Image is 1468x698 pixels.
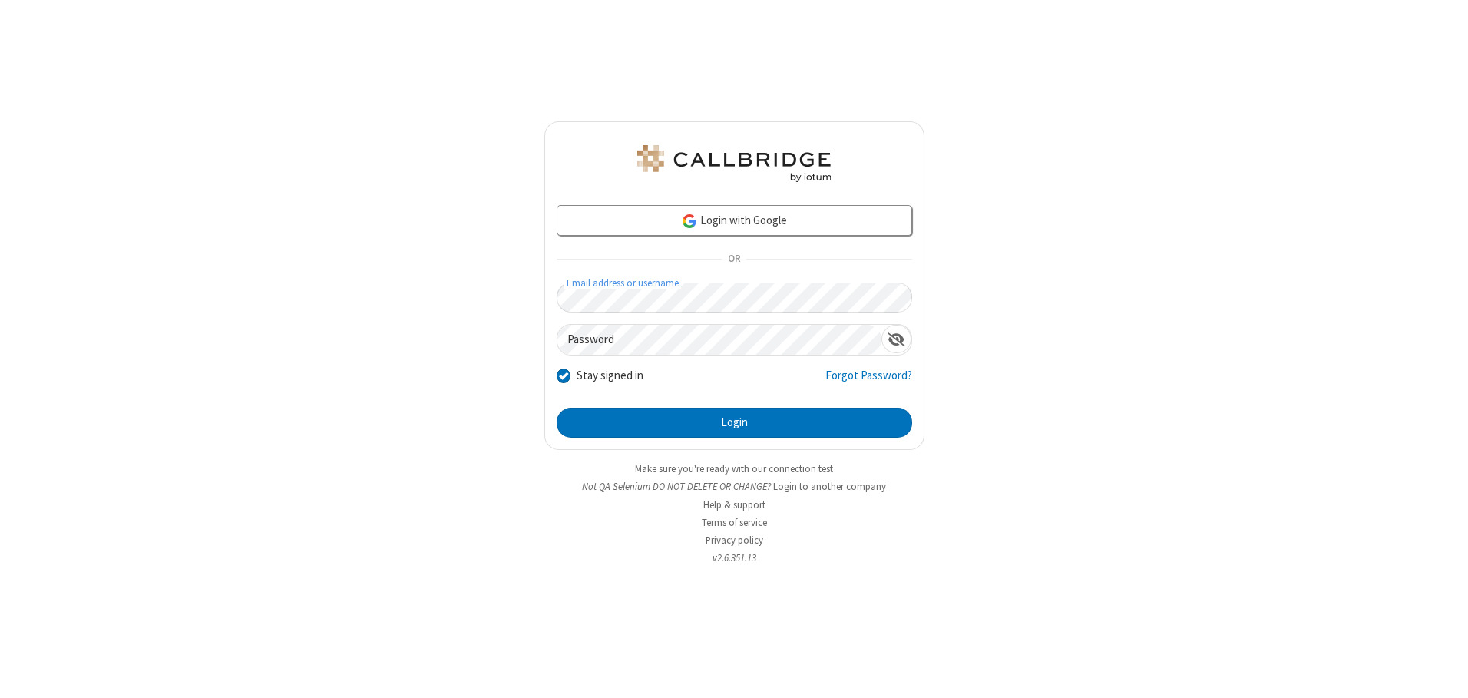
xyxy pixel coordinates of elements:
div: Show password [881,325,911,353]
input: Password [557,325,881,355]
img: google-icon.png [681,213,698,230]
li: Not QA Selenium DO NOT DELETE OR CHANGE? [544,479,924,494]
button: Login to another company [773,479,886,494]
span: OR [722,249,746,270]
input: Email address or username [557,283,912,313]
a: Terms of service [702,516,767,529]
a: Login with Google [557,205,912,236]
li: v2.6.351.13 [544,551,924,565]
label: Stay signed in [577,367,643,385]
a: Make sure you're ready with our connection test [635,462,833,475]
a: Privacy policy [706,534,763,547]
button: Login [557,408,912,438]
img: QA Selenium DO NOT DELETE OR CHANGE [634,145,834,182]
a: Forgot Password? [825,367,912,396]
a: Help & support [703,498,765,511]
